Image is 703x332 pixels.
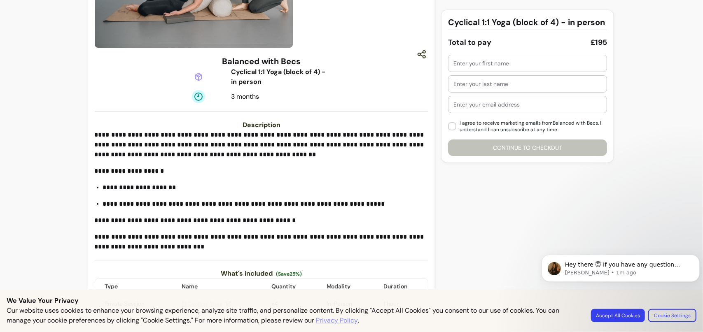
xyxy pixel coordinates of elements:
p: We Value Your Privacy [7,296,696,306]
input: Enter your last name [453,80,602,88]
div: £195 [591,37,607,48]
th: Name [172,279,262,294]
a: Privacy Policy [316,316,358,325]
th: Duration [374,279,428,294]
div: Total to pay [448,37,491,48]
input: Enter your email address [453,100,602,109]
h3: Balanced with Becs [222,56,301,67]
h3: Cyclical 1:1 Yoga (block of 4) - in person [448,16,605,28]
input: Enter your first name [453,59,602,67]
th: Modality [317,279,374,294]
div: 3 months [231,92,301,102]
p: Our website uses cookies to enhance your browsing experience, analyze site traffic, and personali... [7,306,581,325]
div: Cyclical 1:1 Yoga (block of 4) - in person [231,67,331,87]
iframe: Intercom notifications message [538,237,703,328]
h3: What's included [95,269,429,279]
th: Quantity [262,279,317,294]
span: (Save 25 %) [276,271,302,277]
th: Type [95,279,172,294]
h3: Description [95,120,429,130]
